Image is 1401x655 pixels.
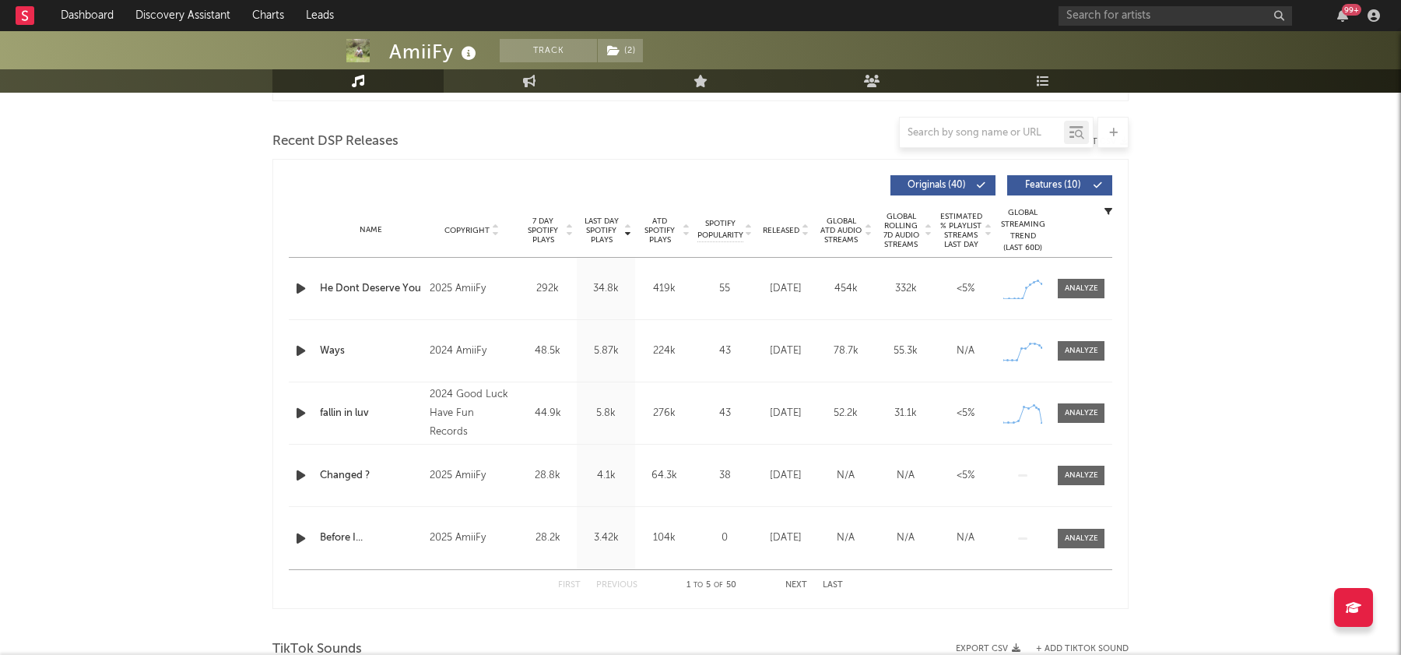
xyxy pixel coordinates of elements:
div: 419k [639,281,690,297]
button: Last [823,581,843,590]
div: 2024 AmiiFy [430,342,514,361]
button: (2) [598,39,643,62]
span: Released [763,226,799,235]
button: Next [785,581,807,590]
div: N/A [939,530,992,546]
input: Search for artists [1059,6,1292,26]
div: <5% [939,468,992,484]
div: 224k [639,343,690,359]
div: 28.8k [522,468,573,484]
div: 55 [697,281,752,297]
button: Export CSV [956,644,1020,653]
input: Search by song name or URL [900,127,1064,139]
div: AmiiFy [389,39,480,65]
div: 48.5k [522,343,573,359]
span: Estimated % Playlist Streams Last Day [939,212,982,249]
a: Changed ? [320,468,422,484]
div: 43 [697,343,752,359]
div: [DATE] [760,343,812,359]
div: 2025 AmiiFy [430,529,514,548]
div: 332k [880,281,932,297]
span: Global Rolling 7D Audio Streams [880,212,922,249]
span: Features ( 10 ) [1017,181,1089,190]
div: 38 [697,468,752,484]
div: <5% [939,281,992,297]
div: 52.2k [820,406,872,421]
div: N/A [820,530,872,546]
button: Originals(40) [890,175,995,195]
span: Global ATD Audio Streams [820,217,862,245]
div: 2025 AmiiFy [430,467,514,485]
div: 104k [639,530,690,546]
div: N/A [880,468,932,484]
div: 1 5 50 [669,576,754,595]
span: to [693,582,703,589]
div: 2024 Good Luck Have Fun Records [430,386,514,442]
a: fallin in luv [320,406,422,421]
button: + Add TikTok Sound [1020,645,1129,653]
div: [DATE] [760,281,812,297]
button: 99+ [1337,9,1348,22]
a: He Dont Deserve You [320,281,422,297]
div: [DATE] [760,468,812,484]
div: 31.1k [880,406,932,421]
div: 5.87k [581,343,631,359]
button: First [558,581,581,590]
button: Track [500,39,597,62]
div: N/A [820,468,872,484]
span: Last Day Spotify Plays [581,217,622,245]
div: 78.7k [820,343,872,359]
span: Copyright [444,226,490,235]
div: N/A [880,530,932,546]
div: <5% [939,406,992,421]
div: 44.9k [522,406,573,421]
div: 3.42k [581,530,631,546]
div: 2025 AmiiFy [430,280,514,298]
span: Spotify Popularity [697,218,743,241]
div: 64.3k [639,468,690,484]
span: ( 2 ) [597,39,644,62]
div: 276k [639,406,690,421]
div: 292k [522,281,573,297]
a: Before I... [320,530,422,546]
div: 34.8k [581,281,631,297]
div: 55.3k [880,343,932,359]
span: Originals ( 40 ) [901,181,972,190]
span: 7 Day Spotify Plays [522,217,564,245]
div: Name [320,224,422,236]
a: Ways [320,343,422,359]
span: of [714,582,723,589]
div: 99 + [1342,4,1361,16]
div: N/A [939,343,992,359]
div: 28.2k [522,530,573,546]
div: [DATE] [760,406,812,421]
div: 43 [697,406,752,421]
button: Features(10) [1007,175,1112,195]
div: 454k [820,281,872,297]
div: Global Streaming Trend (Last 60D) [999,207,1046,254]
button: Previous [596,581,637,590]
div: 0 [697,530,752,546]
div: 4.1k [581,468,631,484]
span: ATD Spotify Plays [639,217,680,245]
button: + Add TikTok Sound [1036,645,1129,653]
div: 5.8k [581,406,631,421]
div: [DATE] [760,530,812,546]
